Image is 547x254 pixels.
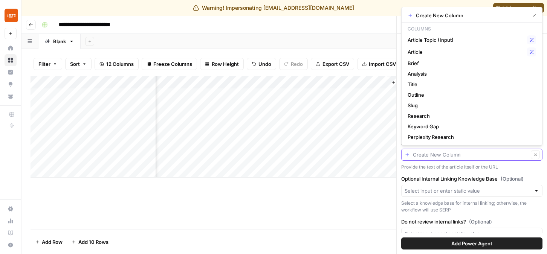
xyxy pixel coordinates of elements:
a: Home [5,42,17,54]
a: Browse [5,54,17,66]
span: Add Power Agent [451,240,492,247]
a: Learning Hub [5,227,17,239]
span: Filter [38,60,50,68]
a: Settings [5,203,17,215]
button: Row Height [200,58,244,70]
button: Import CSV [357,58,401,70]
span: Research [408,112,533,120]
span: Article [408,48,524,56]
span: Sort [70,60,80,68]
span: Add Row [42,238,63,246]
button: 12 Columns [95,58,139,70]
a: Usage [5,215,17,227]
span: Outline [408,91,533,99]
button: Filter [34,58,62,70]
button: Add 10 Rows [67,236,113,248]
span: Add 10 Rows [78,238,108,246]
button: Freeze Columns [142,58,197,70]
span: Article Topic (Input) [408,36,524,44]
button: Undo [247,58,276,70]
a: Insights [5,66,17,78]
span: Export CSV [322,60,349,68]
span: (Optional) [469,218,492,225]
a: Opportunities [5,78,17,90]
span: Finish impersonation [496,5,541,11]
span: Perplexity Research [408,133,533,141]
span: Undo [258,60,271,68]
button: Add Power Agent [401,237,542,249]
p: Columns [405,24,539,34]
span: Redo [291,60,303,68]
span: Brief [408,59,533,67]
input: Select input or enter static value [405,230,531,237]
span: 12 Columns [106,60,134,68]
button: Add Row [31,236,67,248]
button: Help + Support [5,239,17,251]
button: Sort [65,58,92,70]
span: Row Height [212,60,239,68]
span: Import CSV [369,60,396,68]
label: Do not review internal links? [401,218,542,225]
span: (Optional) [501,175,524,183]
div: Blank [53,38,66,45]
label: Optional Internal Linking Knowledge Base [401,175,542,183]
button: Workspace: LETS [5,6,17,25]
a: Your Data [5,90,17,102]
span: Analysis [408,70,533,78]
span: Slug [408,102,533,109]
span: Freeze Columns [153,60,192,68]
button: Redo [279,58,308,70]
img: LETS Logo [5,9,18,22]
button: Export CSV [311,58,354,70]
a: Blank [38,34,81,49]
input: Select input or enter static value [405,187,531,195]
span: Create New Column [416,12,526,19]
a: Finish impersonation [493,3,544,13]
button: Add Column [388,78,428,87]
div: Provide the text of the article itself or the URL [401,164,542,170]
div: Select a knowledge base for internal linking; otherwise, the workflow will use SERP [401,200,542,213]
span: Keyword Gap [408,123,533,130]
div: Warning! Impersonating [EMAIL_ADDRESS][DOMAIN_NAME] [193,4,354,12]
span: Title [408,81,533,88]
input: Create New Column [413,151,529,158]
